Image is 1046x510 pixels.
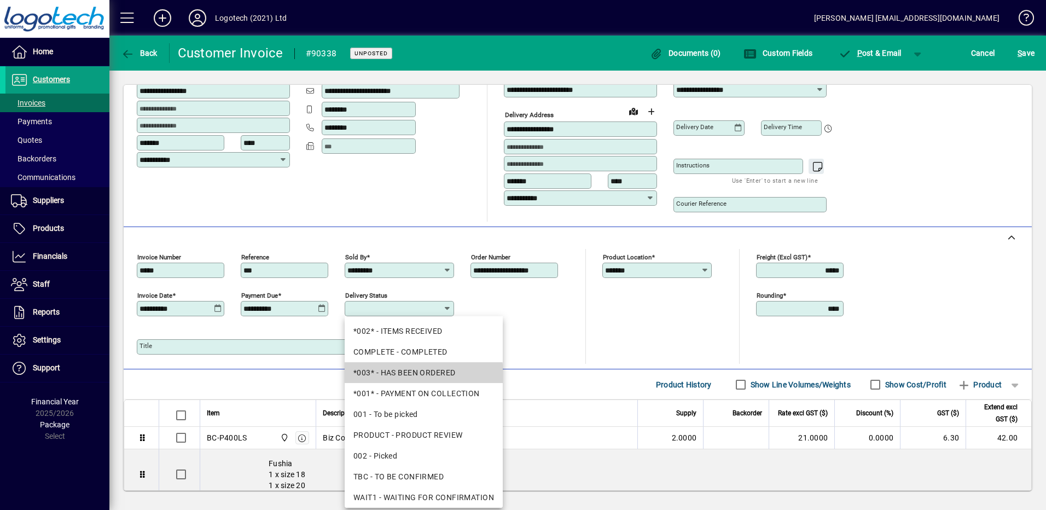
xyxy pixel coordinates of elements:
[642,103,660,120] button: Choose address
[741,43,815,63] button: Custom Fields
[743,49,812,57] span: Custom Fields
[323,432,492,443] span: Biz Collection [DEMOGRAPHIC_DATA] Crew Polo
[957,376,1002,393] span: Product
[966,427,1031,449] td: 42.00
[345,253,367,261] mat-label: Sold by
[650,49,721,57] span: Documents (0)
[345,466,503,487] mat-option: TBC - TO BE CONFIRMED
[5,38,109,66] a: Home
[814,9,999,27] div: [PERSON_NAME] [EMAIL_ADDRESS][DOMAIN_NAME]
[937,407,959,419] span: GST ($)
[353,430,494,441] div: PRODUCT - PRODUCT REVIEW
[137,253,181,261] mat-label: Invoice number
[647,43,724,63] button: Documents (0)
[833,43,907,63] button: Post & Email
[5,215,109,242] a: Products
[33,335,61,344] span: Settings
[603,253,652,261] mat-label: Product location
[5,168,109,187] a: Communications
[5,94,109,112] a: Invoices
[838,49,902,57] span: ost & Email
[33,196,64,205] span: Suppliers
[345,404,503,425] mat-option: 001 - To be picked
[215,9,287,27] div: Logotech (2021) Ltd
[733,407,762,419] span: Backorder
[353,409,494,420] div: 001 - To be picked
[353,326,494,337] div: *002* - ITEMS RECEIVED
[676,161,710,169] mat-label: Instructions
[207,432,247,443] div: BC-P400LS
[178,44,283,62] div: Customer Invoice
[345,487,503,508] mat-option: WAIT1 - WAITING FOR CONFIRMATION
[241,253,269,261] mat-label: Reference
[137,292,172,299] mat-label: Invoice date
[33,47,53,56] span: Home
[672,432,697,443] span: 2.0000
[1018,44,1035,62] span: ave
[355,50,388,57] span: Unposted
[11,154,56,163] span: Backorders
[857,49,862,57] span: P
[5,299,109,326] a: Reports
[241,292,278,299] mat-label: Payment due
[33,224,64,233] span: Products
[200,449,1031,500] div: Fushia 1 x size 18 1 x size 20
[776,432,828,443] div: 21.0000
[748,379,851,390] label: Show Line Volumes/Weights
[676,123,713,131] mat-label: Delivery date
[764,123,802,131] mat-label: Delivery time
[471,253,510,261] mat-label: Order number
[952,375,1007,395] button: Product
[11,173,75,182] span: Communications
[323,407,356,419] span: Description
[277,432,290,444] span: Central
[33,363,60,372] span: Support
[1010,2,1032,38] a: Knowledge Base
[345,341,503,362] mat-option: COMPLETE - COMPLETED
[40,420,69,429] span: Package
[345,445,503,466] mat-option: 002 - Picked
[353,367,494,379] div: *003* - HAS BEEN ORDERED
[834,427,900,449] td: 0.0000
[883,379,946,390] label: Show Cost/Profit
[5,131,109,149] a: Quotes
[140,342,152,350] mat-label: Title
[5,327,109,354] a: Settings
[11,98,45,107] span: Invoices
[5,355,109,382] a: Support
[732,174,818,187] mat-hint: Use 'Enter' to start a new line
[345,321,503,341] mat-option: *002* - ITEMS RECEIVED
[757,292,783,299] mat-label: Rounding
[145,8,180,28] button: Add
[353,492,494,503] div: WAIT1 - WAITING FOR CONFIRMATION
[5,243,109,270] a: Financials
[33,308,60,316] span: Reports
[1015,43,1037,63] button: Save
[676,407,696,419] span: Supply
[971,44,995,62] span: Cancel
[676,200,727,207] mat-label: Courier Reference
[31,397,79,406] span: Financial Year
[1018,49,1022,57] span: S
[5,112,109,131] a: Payments
[11,117,52,126] span: Payments
[118,43,160,63] button: Back
[5,187,109,215] a: Suppliers
[33,75,70,84] span: Customers
[778,407,828,419] span: Rate excl GST ($)
[353,346,494,358] div: COMPLETE - COMPLETED
[968,43,998,63] button: Cancel
[33,252,67,260] span: Financials
[856,407,893,419] span: Discount (%)
[652,375,716,395] button: Product History
[5,149,109,168] a: Backorders
[353,450,494,462] div: 002 - Picked
[121,49,158,57] span: Back
[345,292,387,299] mat-label: Delivery status
[345,425,503,445] mat-option: PRODUCT - PRODUCT REVIEW
[353,388,494,399] div: *001* - PAYMENT ON COLLECTION
[656,376,712,393] span: Product History
[207,407,220,419] span: Item
[5,271,109,298] a: Staff
[900,427,966,449] td: 6.30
